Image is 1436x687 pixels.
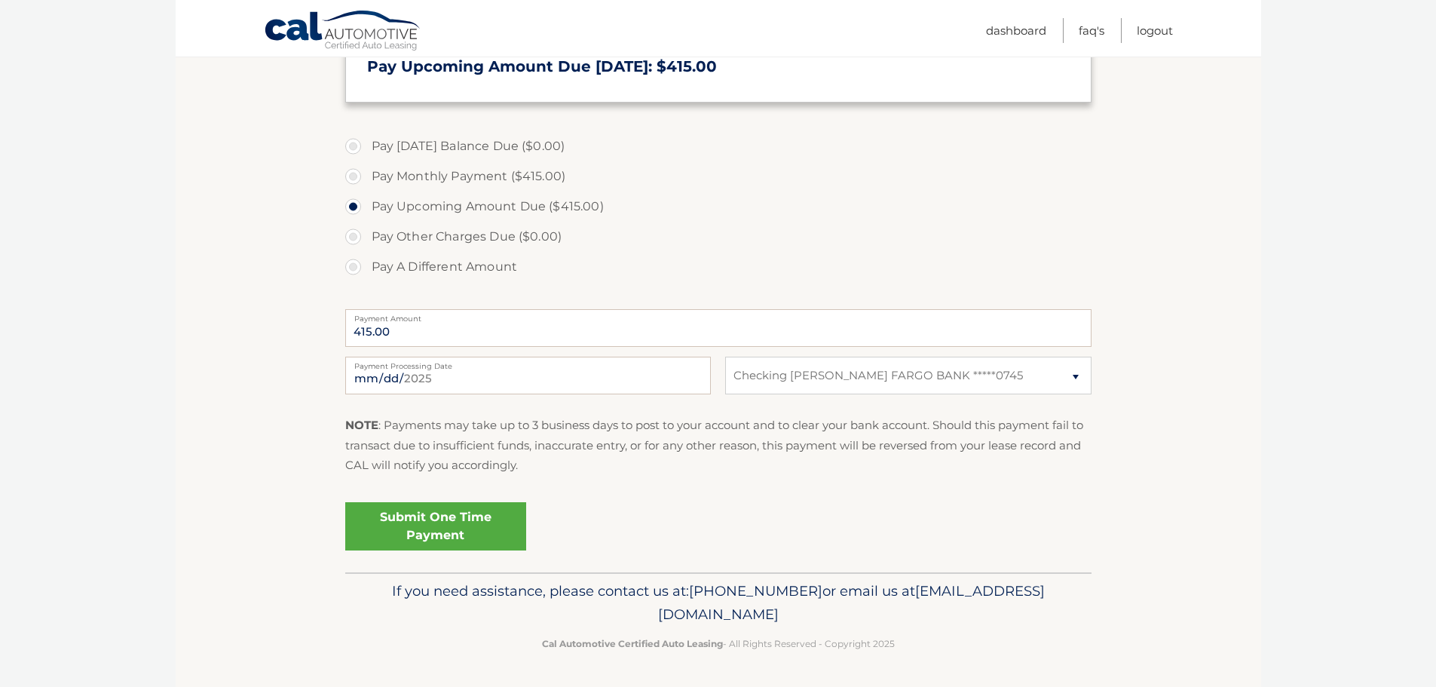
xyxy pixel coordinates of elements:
[1079,18,1104,43] a: FAQ's
[345,357,711,369] label: Payment Processing Date
[264,10,422,54] a: Cal Automotive
[345,222,1092,252] label: Pay Other Charges Due ($0.00)
[367,57,1070,76] h3: Pay Upcoming Amount Due [DATE]: $415.00
[345,418,378,432] strong: NOTE
[689,582,822,600] span: [PHONE_NUMBER]
[986,18,1046,43] a: Dashboard
[345,309,1092,321] label: Payment Amount
[355,579,1082,627] p: If you need assistance, please contact us at: or email us at
[345,131,1092,161] label: Pay [DATE] Balance Due ($0.00)
[345,252,1092,282] label: Pay A Different Amount
[345,192,1092,222] label: Pay Upcoming Amount Due ($415.00)
[345,502,526,551] a: Submit One Time Payment
[345,161,1092,192] label: Pay Monthly Payment ($415.00)
[542,638,723,649] strong: Cal Automotive Certified Auto Leasing
[1137,18,1173,43] a: Logout
[355,636,1082,652] p: - All Rights Reserved - Copyright 2025
[345,309,1092,347] input: Payment Amount
[345,416,1092,475] p: : Payments may take up to 3 business days to post to your account and to clear your bank account....
[345,357,711,394] input: Payment Date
